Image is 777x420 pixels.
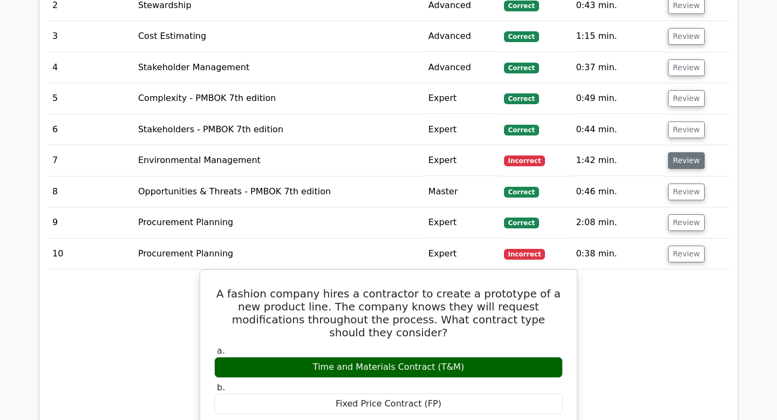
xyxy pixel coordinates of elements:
[571,177,664,207] td: 0:46 min.
[504,249,546,260] span: Incorrect
[571,207,664,238] td: 2:08 min.
[214,394,563,415] div: Fixed Price Contract (FP)
[504,187,539,198] span: Correct
[424,52,500,83] td: Advanced
[424,114,500,145] td: Expert
[217,346,225,356] span: a.
[48,52,134,83] td: 4
[134,177,424,207] td: Opportunities & Threats - PMBOK 7th edition
[424,145,500,176] td: Expert
[48,21,134,52] td: 3
[134,114,424,145] td: Stakeholders - PMBOK 7th edition
[571,52,664,83] td: 0:37 min.
[424,21,500,52] td: Advanced
[668,184,705,200] button: Review
[48,207,134,238] td: 9
[424,83,500,114] td: Expert
[134,52,424,83] td: Stakeholder Management
[668,28,705,45] button: Review
[213,287,564,339] h5: A fashion company hires a contractor to create a prototype of a new product line. The company kno...
[668,246,705,262] button: Review
[571,239,664,269] td: 0:38 min.
[134,207,424,238] td: Procurement Planning
[571,114,664,145] td: 0:44 min.
[504,155,546,166] span: Incorrect
[134,145,424,176] td: Environmental Management
[48,83,134,114] td: 5
[48,177,134,207] td: 8
[504,1,539,11] span: Correct
[217,382,225,392] span: b.
[571,21,664,52] td: 1:15 min.
[134,239,424,269] td: Procurement Planning
[214,357,563,378] div: Time and Materials Contract (T&M)
[668,121,705,138] button: Review
[571,145,664,176] td: 1:42 min.
[504,63,539,73] span: Correct
[48,145,134,176] td: 7
[504,93,539,104] span: Correct
[571,83,664,114] td: 0:49 min.
[134,83,424,114] td: Complexity - PMBOK 7th edition
[668,152,705,169] button: Review
[668,59,705,76] button: Review
[504,218,539,228] span: Correct
[504,125,539,136] span: Correct
[424,239,500,269] td: Expert
[504,31,539,42] span: Correct
[134,21,424,52] td: Cost Estimating
[424,177,500,207] td: Master
[668,214,705,231] button: Review
[668,90,705,107] button: Review
[48,114,134,145] td: 6
[424,207,500,238] td: Expert
[48,239,134,269] td: 10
